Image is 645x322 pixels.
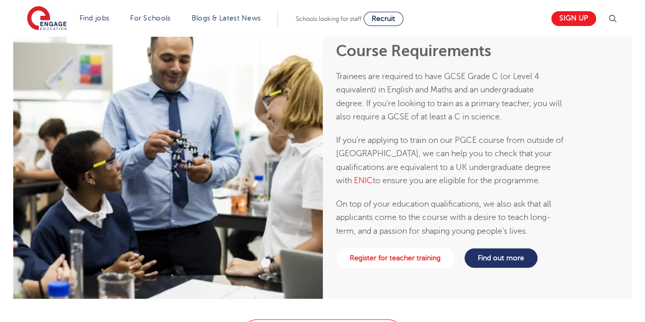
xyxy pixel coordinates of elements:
h2: Course Requirements [336,42,564,60]
a: Sign up [551,11,596,26]
a: Recruit [364,12,403,26]
span: If you’re applying to train on our PGCE course from outside of [GEOGRAPHIC_DATA], we can help you... [336,136,563,185]
span: to ensure you are eligible for the programme. [373,176,540,185]
span: ENIC [354,176,373,185]
span: Trainees are required to have GCSE Grade C (or Level 4 equivalent) in English and Maths and an un... [336,72,562,121]
a: Find jobs [80,14,110,22]
span: Schools looking for staff [296,15,362,22]
a: Register for teacher training [336,248,454,268]
a: Blogs & Latest News [192,14,261,22]
span: On top of your education qualifications, we also ask that all applicants come to the course with ... [336,200,551,236]
a: ENIC [352,176,373,185]
img: Engage Education [27,6,67,32]
a: Find out more [465,249,537,268]
a: For Schools [130,14,170,22]
span: Recruit [372,15,395,22]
